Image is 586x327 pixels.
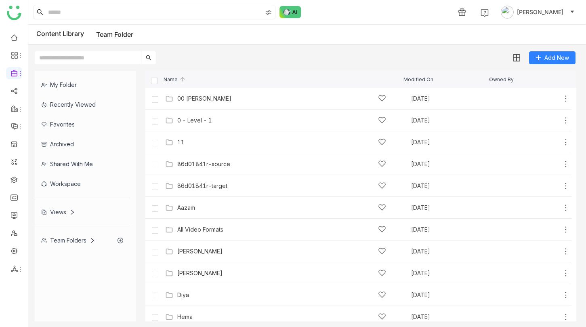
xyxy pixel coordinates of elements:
[411,292,488,298] div: [DATE]
[501,6,514,19] img: avatar
[517,8,563,17] span: [PERSON_NAME]
[411,227,488,232] div: [DATE]
[35,134,130,154] div: Archived
[489,77,514,82] span: Owned By
[35,174,130,194] div: Workspace
[165,204,173,212] img: Folder
[165,226,173,234] img: Folder
[529,51,575,64] button: Add New
[177,95,231,102] a: 00 [PERSON_NAME]
[179,76,186,82] img: arrow-up.svg
[41,209,75,215] div: Views
[177,205,195,211] a: Aazam
[165,269,173,277] img: Folder
[411,161,488,167] div: [DATE]
[177,161,230,167] a: 86d01841r-source
[36,30,133,40] div: Content Library
[411,314,488,320] div: [DATE]
[35,95,130,114] div: Recently Viewed
[411,118,488,123] div: [DATE]
[7,6,21,20] img: logo
[403,77,433,82] span: Modified On
[481,9,489,17] img: help.svg
[165,291,173,299] img: Folder
[165,313,173,321] img: Folder
[165,160,173,168] img: Folder
[165,116,173,124] img: Folder
[165,95,173,103] img: Folder
[177,183,227,189] a: 86d01841r-target
[96,30,133,38] a: Team Folder
[177,226,223,233] a: All Video Formats
[265,9,272,16] img: search-type.svg
[35,114,130,134] div: Favorites
[35,154,130,174] div: Shared with me
[177,139,185,146] a: 11
[279,6,301,18] img: ask-buddy-normal.svg
[544,53,569,62] span: Add New
[499,6,576,19] button: [PERSON_NAME]
[165,138,173,146] img: Folder
[411,139,488,145] div: [DATE]
[177,292,189,298] a: Diya
[35,75,130,95] div: My Folder
[164,77,186,82] span: Name
[411,183,488,189] div: [DATE]
[41,237,95,244] div: Team Folders
[411,205,488,211] div: [DATE]
[165,247,173,255] img: Folder
[411,249,488,254] div: [DATE]
[177,314,193,320] a: Hema
[411,96,488,101] div: [DATE]
[177,117,212,124] a: 0 - Level - 1
[411,270,488,276] div: [DATE]
[165,182,173,190] img: Folder
[177,270,223,276] a: [PERSON_NAME]
[513,54,520,61] img: grid.svg
[177,248,223,255] a: [PERSON_NAME]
